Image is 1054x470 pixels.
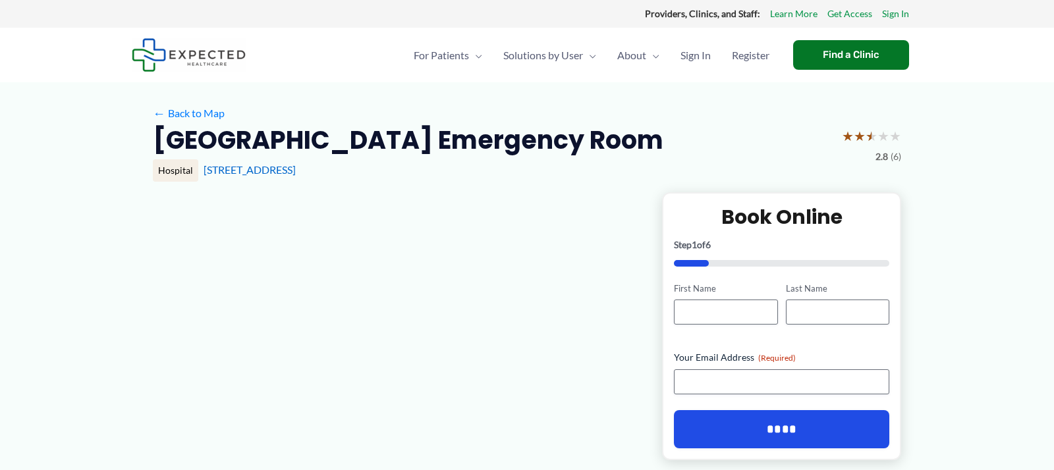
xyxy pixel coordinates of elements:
[153,124,663,156] h2: [GEOGRAPHIC_DATA] Emergency Room
[842,124,854,148] span: ★
[403,32,780,78] nav: Primary Site Navigation
[692,239,697,250] span: 1
[645,8,760,19] strong: Providers, Clinics, and Staff:
[758,353,796,363] span: (Required)
[866,124,877,148] span: ★
[674,204,889,230] h2: Book Online
[617,32,646,78] span: About
[877,124,889,148] span: ★
[882,5,909,22] a: Sign In
[607,32,670,78] a: AboutMenu Toggle
[674,282,777,295] label: First Name
[153,107,165,119] span: ←
[680,32,711,78] span: Sign In
[674,240,889,249] p: Step of
[854,124,866,148] span: ★
[153,103,225,123] a: ←Back to Map
[414,32,469,78] span: For Patients
[706,239,711,250] span: 6
[132,38,246,72] img: Expected Healthcare Logo - side, dark font, small
[875,148,888,165] span: 2.8
[204,163,296,176] a: [STREET_ADDRESS]
[770,5,818,22] a: Learn More
[469,32,482,78] span: Menu Toggle
[827,5,872,22] a: Get Access
[503,32,583,78] span: Solutions by User
[889,124,901,148] span: ★
[891,148,901,165] span: (6)
[583,32,596,78] span: Menu Toggle
[646,32,659,78] span: Menu Toggle
[670,32,721,78] a: Sign In
[493,32,607,78] a: Solutions by UserMenu Toggle
[786,282,889,295] label: Last Name
[403,32,493,78] a: For PatientsMenu Toggle
[793,40,909,70] a: Find a Clinic
[674,351,889,364] label: Your Email Address
[153,159,198,182] div: Hospital
[721,32,780,78] a: Register
[732,32,769,78] span: Register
